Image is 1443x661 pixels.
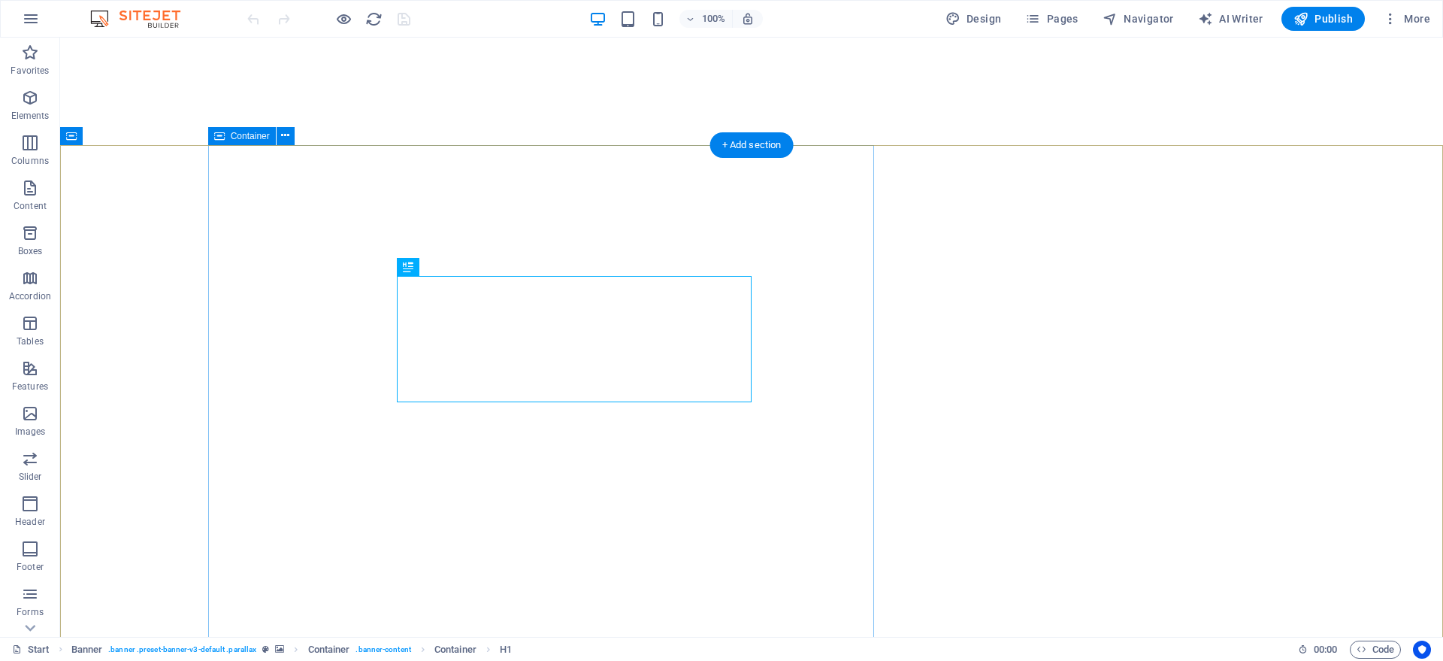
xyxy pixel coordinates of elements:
i: On resize automatically adjust zoom level to fit chosen device. [741,12,755,26]
button: Navigator [1097,7,1180,31]
span: More [1383,11,1430,26]
button: reload [365,10,383,28]
p: Accordion [9,290,51,302]
span: . banner .preset-banner-v3-default .parallax [108,641,256,659]
p: Forms [17,606,44,618]
span: Click to select. Double-click to edit [434,641,476,659]
p: Slider [19,471,42,483]
h6: Session time [1298,641,1338,659]
p: Content [14,200,47,212]
button: Pages [1019,7,1084,31]
span: . banner-content [355,641,410,659]
p: Columns [11,155,49,167]
p: Images [15,426,46,438]
span: Click to select. Double-click to edit [71,641,103,659]
p: Features [12,381,48,393]
span: Design [945,11,1002,26]
span: Publish [1293,11,1353,26]
button: More [1377,7,1436,31]
div: Design (Ctrl+Alt+Y) [939,7,1008,31]
button: Design [939,7,1008,31]
span: Pages [1025,11,1078,26]
i: Reload page [365,11,383,28]
button: Click here to leave preview mode and continue editing [334,10,352,28]
span: Click to select. Double-click to edit [500,641,512,659]
span: AI Writer [1198,11,1263,26]
a: Click to cancel selection. Double-click to open Pages [12,641,50,659]
span: Click to select. Double-click to edit [308,641,350,659]
button: AI Writer [1192,7,1269,31]
img: Editor Logo [86,10,199,28]
div: + Add section [710,132,794,158]
p: Boxes [18,245,43,257]
button: Publish [1281,7,1365,31]
p: Tables [17,335,44,347]
button: 100% [679,10,733,28]
p: Favorites [11,65,49,77]
span: Navigator [1103,11,1174,26]
i: This element contains a background [275,645,284,653]
p: Header [15,516,45,528]
p: Footer [17,561,44,573]
p: Elements [11,110,50,122]
span: Container [231,132,270,141]
span: : [1324,644,1327,655]
span: Code [1357,641,1394,659]
button: Usercentrics [1413,641,1431,659]
h6: 100% [702,10,726,28]
nav: breadcrumb [71,641,513,659]
i: This element is a customizable preset [262,645,269,653]
span: 00 00 [1314,641,1337,659]
button: Code [1350,641,1401,659]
